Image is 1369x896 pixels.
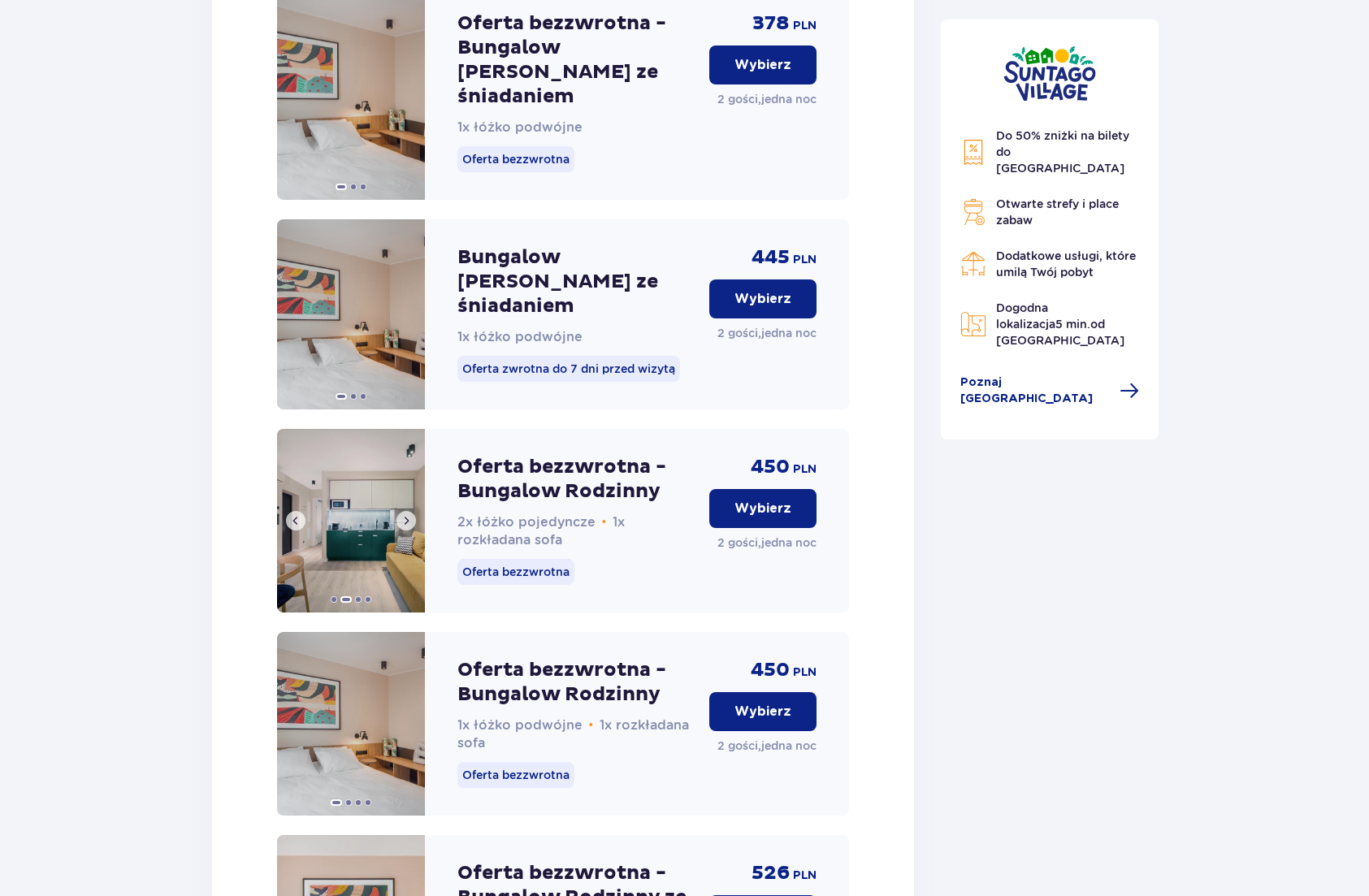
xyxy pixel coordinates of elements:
p: Bungalow [PERSON_NAME] ze śniadaniem [457,245,697,318]
p: 2 gości , jedna noc [717,535,817,551]
p: Oferta bezzwrotna [457,559,574,585]
p: Wybierz [734,703,791,721]
span: PLN [793,252,817,268]
p: Oferta bezzwrotna - Bungalow Rodzinny [457,658,697,707]
img: Discount Icon [960,139,986,166]
img: Restaurant Icon [960,251,986,277]
span: PLN [793,18,817,34]
span: 450 [751,658,790,682]
p: Oferta bezzwrotna - Bungalow [PERSON_NAME] ze śniadaniem [457,11,697,109]
span: 1x łóżko podwójne [457,717,583,733]
p: Wybierz [734,56,791,74]
button: Wybierz [709,692,817,731]
button: Wybierz [709,489,817,528]
button: Wybierz [709,279,817,318]
span: 378 [752,11,790,36]
span: Dogodna lokalizacja od [GEOGRAPHIC_DATA] [996,301,1124,347]
span: 5 min. [1055,318,1090,331]
span: Otwarte strefy i place zabaw [996,197,1119,227]
span: PLN [793,461,817,478]
p: 2 gości , jedna noc [717,325,817,341]
span: PLN [793,868,817,884]
img: Bungalow Junior King ze śniadaniem [277,219,425,409]
span: Do 50% zniżki na bilety do [GEOGRAPHIC_DATA] [996,129,1129,175]
span: 1x łóżko podwójne [457,119,583,135]
p: Oferta zwrotna do 7 dni przed wizytą [457,356,680,382]
span: • [589,717,594,734]
p: Oferta bezzwrotna [457,146,574,172]
span: Poznaj [GEOGRAPHIC_DATA] [960,374,1110,407]
span: • [602,514,607,530]
img: Grill Icon [960,199,986,225]
span: PLN [793,664,817,681]
p: Wybierz [734,290,791,308]
span: 1x łóżko podwójne [457,329,583,344]
p: 2 gości , jedna noc [717,91,817,107]
img: Oferta bezzwrotna - Bungalow Rodzinny [277,632,425,816]
img: Suntago Village [1003,45,1096,102]
span: 445 [752,245,790,270]
span: 450 [751,455,790,479]
img: Map Icon [960,311,986,337]
span: Dodatkowe usługi, które umilą Twój pobyt [996,249,1136,279]
p: Oferta bezzwrotna [457,762,574,788]
p: Wybierz [734,500,791,517]
p: Oferta bezzwrotna - Bungalow Rodzinny [457,455,697,504]
button: Wybierz [709,45,817,84]
a: Poznaj [GEOGRAPHIC_DATA] [960,374,1139,407]
p: 2 gości , jedna noc [717,738,817,754]
img: Oferta bezzwrotna - Bungalow Rodzinny [277,429,425,612]
span: 526 [752,861,790,885]
span: 2x łóżko pojedyncze [457,514,596,530]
